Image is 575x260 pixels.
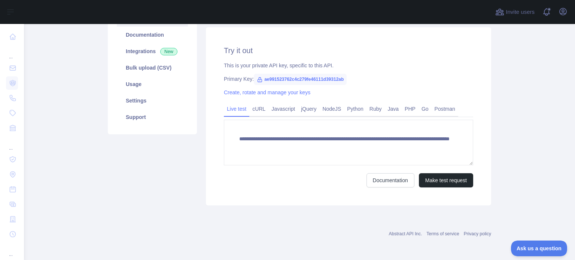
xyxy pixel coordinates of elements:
div: ... [6,242,18,257]
a: Go [419,103,432,115]
a: Javascript [268,103,298,115]
a: Usage [117,76,188,92]
iframe: Toggle Customer Support [511,241,568,256]
a: Abstract API Inc. [389,231,422,236]
a: Python [344,103,366,115]
a: cURL [249,103,268,115]
a: Bulk upload (CSV) [117,59,188,76]
button: Invite users [494,6,536,18]
span: New [160,48,177,55]
a: Support [117,109,188,125]
a: Settings [117,92,188,109]
button: Make test request [419,173,473,187]
a: Postman [432,103,458,115]
h2: Try it out [224,45,473,56]
a: PHP [402,103,419,115]
a: Java [385,103,402,115]
span: Invite users [506,8,535,16]
a: Privacy policy [464,231,491,236]
a: Live test [224,103,249,115]
a: Integrations New [117,43,188,59]
div: ... [6,136,18,151]
div: ... [6,45,18,60]
a: Documentation [366,173,414,187]
a: jQuery [298,103,319,115]
span: ae991523762c4c279fe46111d39312ab [254,74,347,85]
a: Documentation [117,27,188,43]
div: Primary Key: [224,75,473,83]
a: NodeJS [319,103,344,115]
div: This is your private API key, specific to this API. [224,62,473,69]
a: Ruby [366,103,385,115]
a: Create, rotate and manage your keys [224,89,310,95]
a: Terms of service [426,231,459,236]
